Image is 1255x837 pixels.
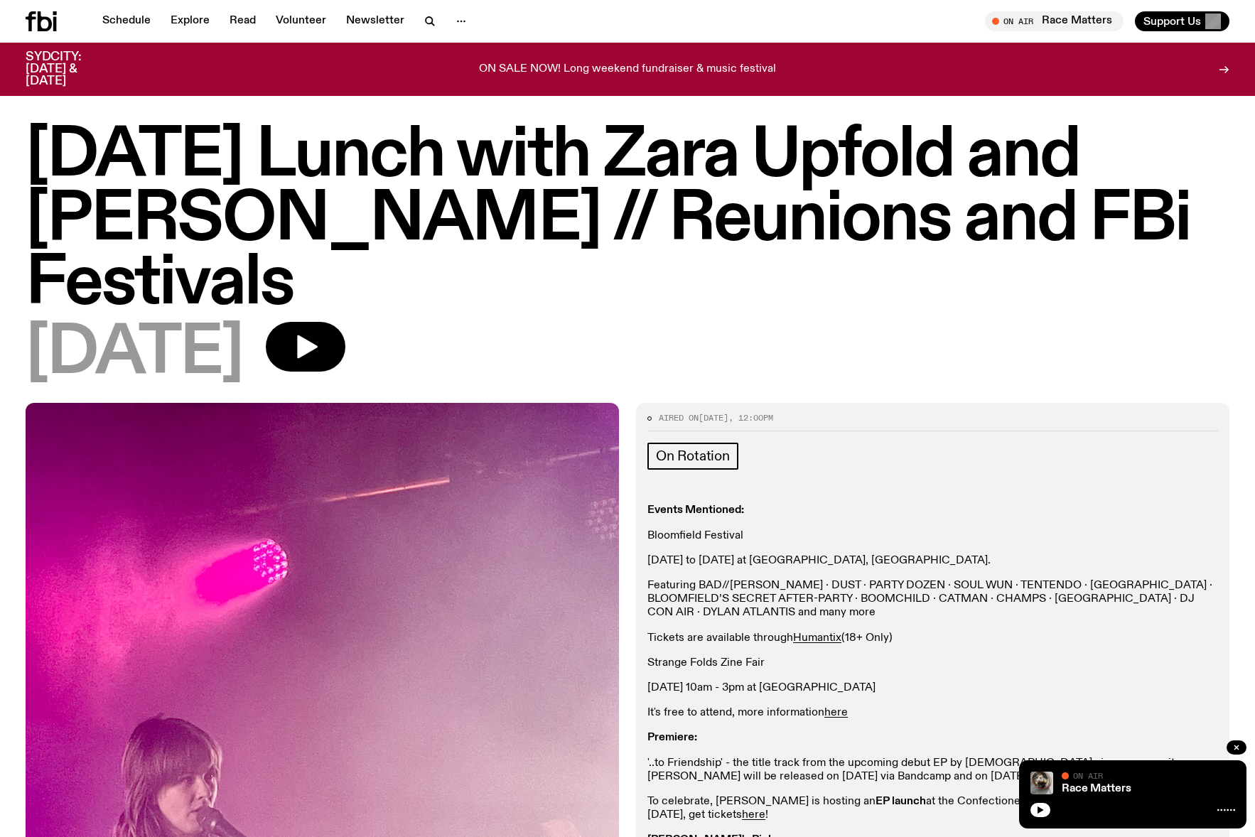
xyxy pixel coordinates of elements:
[26,124,1229,316] h1: [DATE] Lunch with Zara Upfold and [PERSON_NAME] // Reunions and FBi Festivals
[1062,783,1131,794] a: Race Matters
[338,11,413,31] a: Newsletter
[221,11,264,31] a: Read
[479,63,776,76] p: ON SALE NOW! Long weekend fundraiser & music festival
[26,322,243,386] span: [DATE]
[26,51,117,87] h3: SYDCITY: [DATE] & [DATE]
[267,11,335,31] a: Volunteer
[647,757,1218,784] p: '..to Friendship' - the title track from the upcoming debut EP by [DEMOGRAPHIC_DATA] singer songw...
[1135,11,1229,31] button: Support Us
[985,11,1124,31] button: On AirRace Matters
[647,632,1218,645] p: Tickets are available through (18+ Only)
[647,504,744,516] strong: Events Mentioned:
[1143,15,1201,28] span: Support Us
[647,795,1218,822] p: To celebrate, [PERSON_NAME] is hosting an at the Confectionery in [GEOGRAPHIC_DATA] [DATE][DATE],...
[742,809,765,821] a: here
[1030,772,1053,794] img: A photo of the Race Matters team taken in a rear view or "blindside" mirror. A bunch of people of...
[876,796,926,807] strong: EP launch
[699,412,728,423] span: [DATE]
[647,657,1218,670] p: Strange Folds Zine Fair
[647,579,1218,620] p: Featuring BAD//[PERSON_NAME] · DUST · PARTY DOZEN · SOUL WUN · TENTENDO · [GEOGRAPHIC_DATA] · BLO...
[659,412,699,423] span: Aired on
[647,706,1218,720] p: It's free to attend, more information
[656,448,730,464] span: On Rotation
[647,732,697,743] strong: Premiere:
[728,412,773,423] span: , 12:00pm
[647,681,1218,695] p: [DATE] 10am - 3pm at [GEOGRAPHIC_DATA]
[647,554,1218,568] p: [DATE] to [DATE] at [GEOGRAPHIC_DATA], [GEOGRAPHIC_DATA].
[1073,771,1103,780] span: On Air
[824,707,848,718] a: here
[647,529,1218,543] p: Bloomfield Festival
[647,443,738,470] a: On Rotation
[94,11,159,31] a: Schedule
[793,632,841,644] a: Humantix
[162,11,218,31] a: Explore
